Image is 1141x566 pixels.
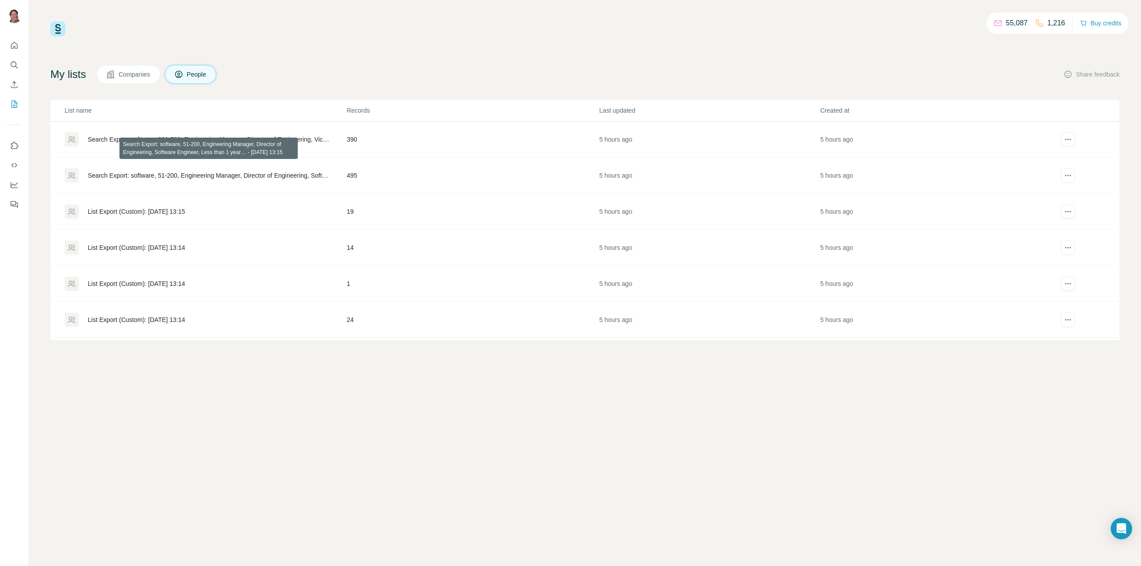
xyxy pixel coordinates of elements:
button: Feedback [7,196,21,212]
button: My lists [7,96,21,112]
button: Buy credits [1080,17,1121,29]
td: 5 hours ago [820,230,1041,266]
td: 5 hours ago [820,302,1041,338]
span: People [187,70,207,79]
td: 5 hours ago [599,302,820,338]
button: Use Surfe API [7,157,21,173]
p: Last updated [599,106,819,115]
td: 5 hours ago [599,230,820,266]
td: 5 hours ago [820,194,1041,230]
button: actions [1061,240,1075,255]
button: actions [1061,204,1075,219]
td: 57 [346,338,599,374]
button: Use Surfe on LinkedIn [7,138,21,154]
td: 19 [346,194,599,230]
td: 5 hours ago [820,338,1041,374]
button: Enrich CSV [7,77,21,93]
td: 5 hours ago [599,158,820,194]
button: Dashboard [7,177,21,193]
img: Avatar [7,9,21,23]
button: Quick start [7,37,21,53]
img: Surfe Logo [50,21,66,37]
button: Share feedback [1063,70,1120,79]
button: actions [1061,277,1075,291]
div: List Export (Custom): [DATE] 13:15 [88,207,185,216]
span: Companies [119,70,151,79]
h4: My lists [50,67,86,81]
td: 5 hours ago [599,338,820,374]
div: List Export (Custom): [DATE] 13:14 [88,315,185,324]
button: actions [1061,313,1075,327]
button: Search [7,57,21,73]
button: actions [1061,168,1075,183]
td: 5 hours ago [599,194,820,230]
td: 5 hours ago [599,122,820,158]
p: Records [347,106,599,115]
div: Search Export: software, 201-500, Engineering Manager, Director of Engineering, Vice President of... [88,135,332,144]
td: 5 hours ago [599,266,820,302]
td: 5 hours ago [820,122,1041,158]
td: 5 hours ago [820,266,1041,302]
td: 24 [346,302,599,338]
td: 5 hours ago [820,158,1041,194]
td: 1 [346,266,599,302]
td: 390 [346,122,599,158]
div: List Export (Custom): [DATE] 13:14 [88,279,185,288]
p: List name [65,106,346,115]
div: Open Intercom Messenger [1111,518,1132,539]
td: 495 [346,158,599,194]
td: 14 [346,230,599,266]
button: actions [1061,132,1075,147]
div: Search Export: software, 51-200, Engineering Manager, Director of Engineering, Software Engineer,... [88,171,332,180]
div: List Export (Custom): [DATE] 13:14 [88,243,185,252]
p: Created at [820,106,1040,115]
p: 1,216 [1047,18,1065,29]
p: 55,087 [1006,18,1028,29]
